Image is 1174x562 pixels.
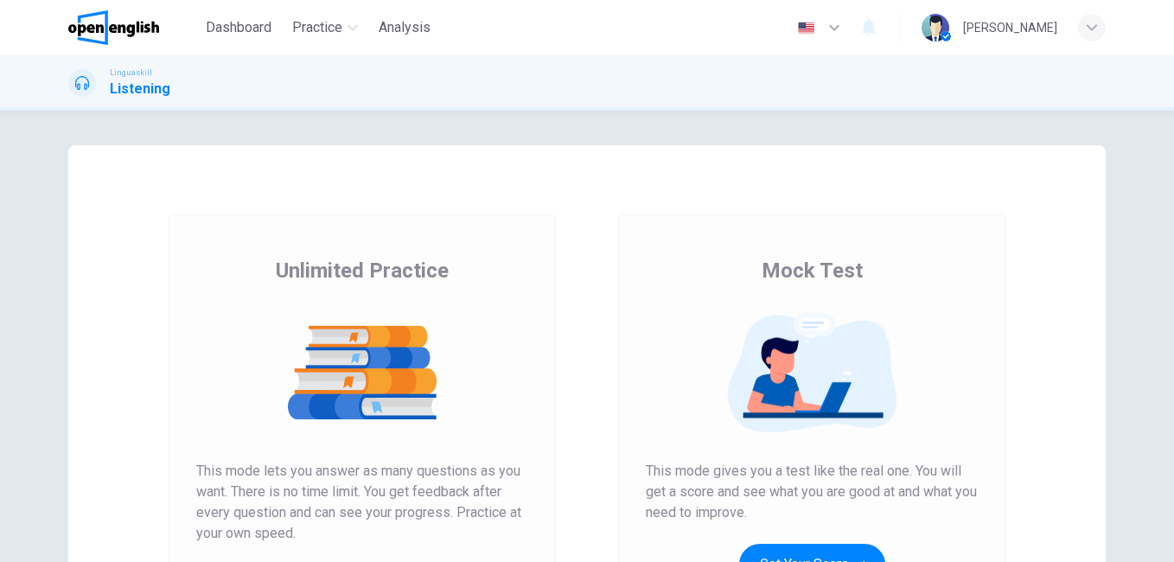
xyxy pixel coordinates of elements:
img: OpenEnglish logo [68,10,159,45]
h1: Listening [110,79,170,99]
img: Profile picture [922,14,949,42]
img: en [795,22,817,35]
span: Practice [292,17,342,38]
div: [PERSON_NAME] [963,17,1057,38]
span: Unlimited Practice [276,257,449,284]
span: This mode lets you answer as many questions as you want. There is no time limit. You get feedback... [196,461,528,544]
button: Dashboard [199,12,278,43]
span: Analysis [379,17,431,38]
span: Linguaskill [110,67,152,79]
button: Analysis [372,12,437,43]
span: This mode gives you a test like the real one. You will get a score and see what you are good at a... [646,461,978,523]
span: Dashboard [206,17,271,38]
button: Practice [285,12,365,43]
a: OpenEnglish logo [68,10,199,45]
span: Mock Test [762,257,863,284]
